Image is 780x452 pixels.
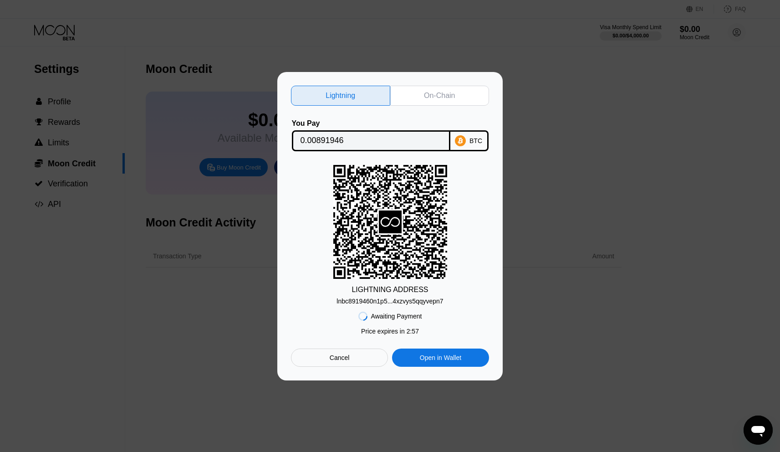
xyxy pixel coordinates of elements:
[424,91,455,100] div: On-Chain
[390,86,489,106] div: On-Chain
[291,86,390,106] div: Lightning
[352,286,428,294] div: LIGHTNING ADDRESS
[371,313,422,320] div: Awaiting Payment
[744,416,773,445] iframe: Button to launch messaging window
[420,354,461,362] div: Open in Wallet
[326,91,355,100] div: Lightning
[336,294,443,305] div: lnbc8919460n1p5...4xzvys5qqyvepn7
[330,354,350,362] div: Cancel
[407,328,419,335] span: 2 : 57
[291,119,489,151] div: You PayBTC
[292,119,450,128] div: You Pay
[469,137,482,144] div: BTC
[392,349,489,367] div: Open in Wallet
[336,298,443,305] div: lnbc8919460n1p5...4xzvys5qqyvepn7
[291,349,388,367] div: Cancel
[361,328,419,335] div: Price expires in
